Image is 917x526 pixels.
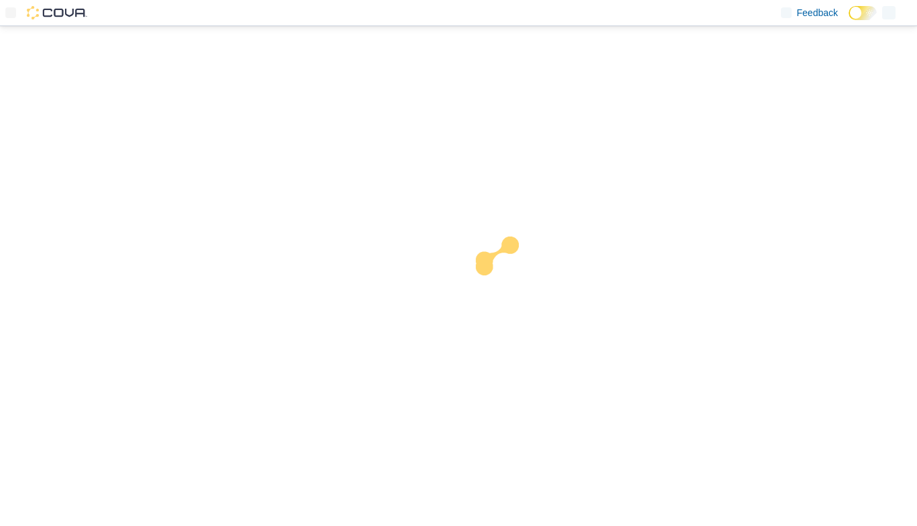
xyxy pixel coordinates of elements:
span: Feedback [797,6,838,19]
input: Dark Mode [849,6,877,20]
span: Dark Mode [849,20,849,21]
img: Cova [27,6,87,19]
img: cova-loader [458,226,559,327]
